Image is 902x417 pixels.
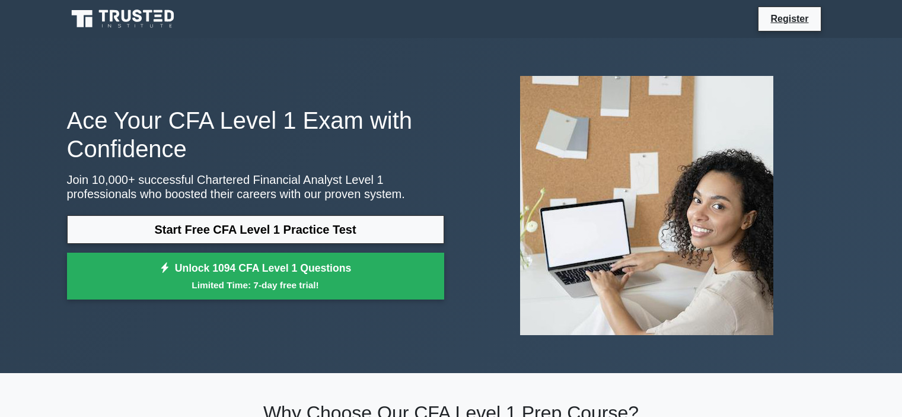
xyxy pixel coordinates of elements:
p: Join 10,000+ successful Chartered Financial Analyst Level 1 professionals who boosted their caree... [67,173,444,201]
small: Limited Time: 7-day free trial! [82,278,429,292]
a: Register [763,11,815,26]
a: Start Free CFA Level 1 Practice Test [67,215,444,244]
a: Unlock 1094 CFA Level 1 QuestionsLimited Time: 7-day free trial! [67,253,444,300]
h1: Ace Your CFA Level 1 Exam with Confidence [67,106,444,163]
